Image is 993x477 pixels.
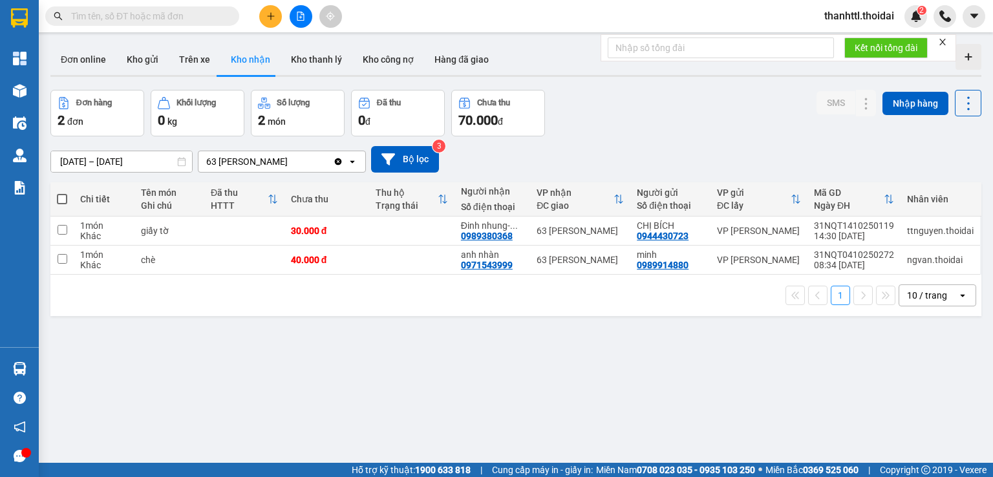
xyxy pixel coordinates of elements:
[492,463,593,477] span: Cung cấp máy in - giấy in:
[352,463,471,477] span: Hỗ trợ kỹ thuật:
[291,226,363,236] div: 30.000 đ
[211,187,268,198] div: Đã thu
[268,116,286,127] span: món
[498,116,503,127] span: đ
[596,463,755,477] span: Miền Nam
[291,194,363,204] div: Chưa thu
[141,255,198,265] div: chè
[921,465,930,474] span: copyright
[376,187,438,198] div: Thu hộ
[510,220,518,231] span: ...
[13,84,27,98] img: warehouse-icon
[637,260,689,270] div: 0989914880
[814,231,894,241] div: 14:30 [DATE]
[296,12,305,21] span: file-add
[461,249,524,260] div: anh nhàn
[919,6,924,15] span: 2
[326,12,335,21] span: aim
[530,182,630,217] th: Toggle SortBy
[347,156,358,167] svg: open
[461,220,524,231] div: Đinh nhung- gửi giấy tờ
[141,187,198,198] div: Tên món
[882,92,948,115] button: Nhập hàng
[814,200,884,211] div: Ngày ĐH
[358,112,365,128] span: 0
[266,12,275,21] span: plus
[814,220,894,231] div: 31NQT1410250119
[204,182,284,217] th: Toggle SortBy
[54,12,63,21] span: search
[169,44,220,75] button: Trên xe
[58,112,65,128] span: 2
[814,8,904,24] span: thanhttl.thoidai
[80,249,128,260] div: 1 món
[80,194,128,204] div: Chi tiết
[537,255,624,265] div: 63 [PERSON_NAME]
[50,44,116,75] button: Đơn online
[415,465,471,475] strong: 1900 633 818
[80,220,128,231] div: 1 món
[458,112,498,128] span: 70.000
[13,149,27,162] img: warehouse-icon
[537,187,614,198] div: VP nhận
[432,140,445,153] sup: 3
[814,249,894,260] div: 31NQT0410250272
[14,392,26,404] span: question-circle
[637,231,689,241] div: 0944430723
[907,289,947,302] div: 10 / trang
[717,200,791,211] div: ĐC lấy
[14,421,26,433] span: notification
[376,200,438,211] div: Trạng thái
[371,146,439,173] button: Bộ lọc
[151,90,244,136] button: Khối lượng0kg
[50,90,144,136] button: Đơn hàng2đơn
[831,286,850,305] button: 1
[907,255,974,265] div: ngvan.thoidai
[907,226,974,236] div: ttnguyen.thoidai
[424,44,499,75] button: Hàng đã giao
[537,226,624,236] div: 63 [PERSON_NAME]
[938,37,947,47] span: close
[814,260,894,270] div: 08:34 [DATE]
[290,5,312,28] button: file-add
[365,116,370,127] span: đ
[710,182,807,217] th: Toggle SortBy
[220,44,281,75] button: Kho nhận
[451,90,545,136] button: Chưa thu70.000đ
[141,226,198,236] div: giấy tờ
[844,37,928,58] button: Kết nối tổng đài
[281,44,352,75] button: Kho thanh lý
[956,44,981,70] div: Tạo kho hàng mới
[80,231,128,241] div: Khác
[807,182,901,217] th: Toggle SortBy
[765,463,859,477] span: Miền Bắc
[855,41,917,55] span: Kết nối tổng đài
[717,226,801,236] div: VP [PERSON_NAME]
[369,182,454,217] th: Toggle SortBy
[277,98,310,107] div: Số lượng
[717,187,791,198] div: VP gửi
[211,200,268,211] div: HTTT
[461,231,513,241] div: 0989380368
[910,10,922,22] img: icon-new-feature
[71,9,224,23] input: Tìm tên, số ĐT hoặc mã đơn
[968,10,980,22] span: caret-down
[637,220,704,231] div: CHỊ BÍCH
[116,44,169,75] button: Kho gửi
[76,98,112,107] div: Đơn hàng
[176,98,216,107] div: Khối lượng
[259,5,282,28] button: plus
[477,98,510,107] div: Chưa thu
[14,450,26,462] span: message
[637,200,704,211] div: Số điện thoại
[13,116,27,130] img: warehouse-icon
[608,37,834,58] input: Nhập số tổng đài
[461,202,524,212] div: Số điện thoại
[377,98,401,107] div: Đã thu
[868,463,870,477] span: |
[637,249,704,260] div: minh
[461,260,513,270] div: 0971543999
[939,10,951,22] img: phone-icon
[537,200,614,211] div: ĐC giao
[13,181,27,195] img: solution-icon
